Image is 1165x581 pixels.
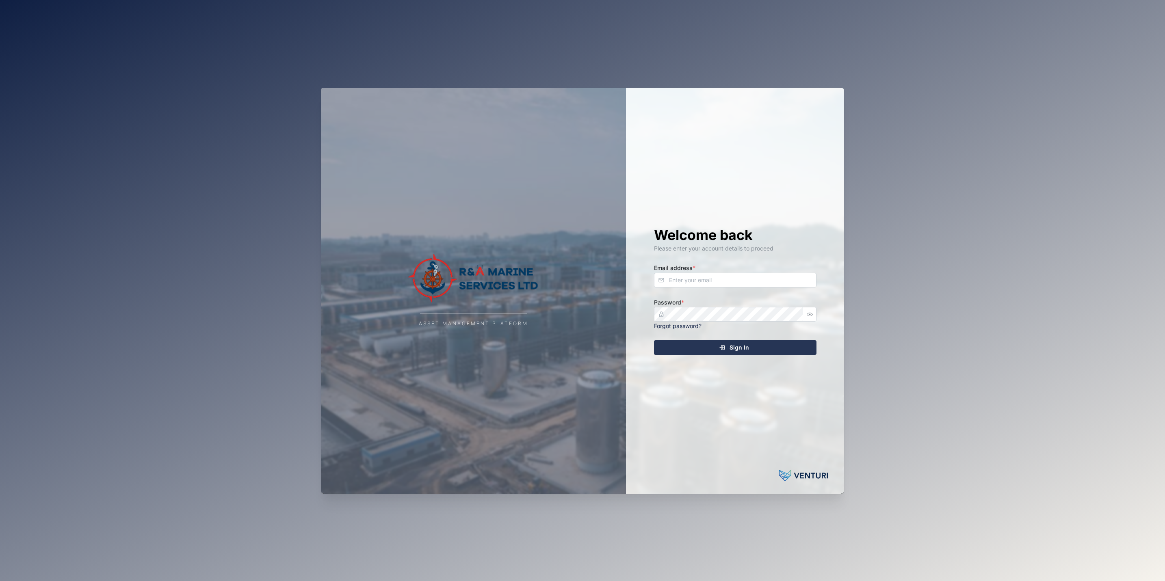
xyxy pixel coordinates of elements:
img: Company Logo [392,254,555,302]
h1: Welcome back [654,226,816,244]
a: Forgot password? [654,322,702,329]
button: Sign In [654,340,816,355]
span: Sign In [730,341,749,354]
label: Email address [654,264,695,272]
label: Password [654,298,684,307]
div: Asset Management Platform [419,320,528,328]
input: Enter your email [654,273,816,287]
img: Powered by: Venturi [779,468,828,484]
div: Please enter your account details to proceed [654,244,816,253]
